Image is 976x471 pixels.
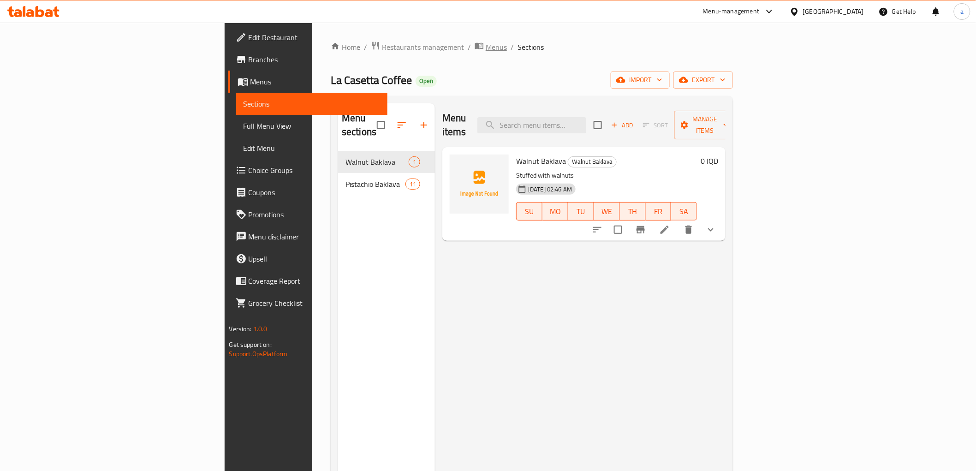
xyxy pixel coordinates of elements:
[516,170,697,181] p: Stuffed with walnuts
[249,298,380,309] span: Grocery Checklist
[338,151,435,173] div: Walnut Baklava1
[682,113,729,137] span: Manage items
[477,117,586,133] input: search
[345,156,409,167] span: Walnut Baklava
[228,71,387,93] a: Menus
[598,205,616,218] span: WE
[518,42,544,53] span: Sections
[228,203,387,226] a: Promotions
[675,205,693,218] span: SA
[588,115,607,135] span: Select section
[405,179,420,190] div: items
[659,224,670,235] a: Edit menu item
[244,120,380,131] span: Full Menu View
[703,6,760,17] div: Menu-management
[228,26,387,48] a: Edit Restaurant
[249,209,380,220] span: Promotions
[607,118,637,132] span: Add item
[618,74,662,86] span: import
[228,292,387,314] a: Grocery Checklist
[681,74,726,86] span: export
[568,202,594,221] button: TU
[594,202,620,221] button: WE
[674,111,736,139] button: Manage items
[409,158,420,167] span: 1
[611,72,670,89] button: import
[568,156,617,167] div: Walnut Baklava
[228,48,387,71] a: Branches
[442,111,466,139] h2: Menu items
[568,156,616,167] span: Walnut Baklava
[646,202,672,221] button: FR
[450,155,509,214] img: Walnut Baklava
[416,76,437,87] div: Open
[486,42,507,53] span: Menus
[960,6,964,17] span: a
[586,219,608,241] button: sort-choices
[249,275,380,286] span: Coverage Report
[236,115,387,137] a: Full Menu View
[516,202,542,221] button: SU
[249,32,380,43] span: Edit Restaurant
[637,118,674,132] span: Select section first
[249,187,380,198] span: Coupons
[413,114,435,136] button: Add section
[228,248,387,270] a: Upsell
[572,205,590,218] span: TU
[620,202,646,221] button: TH
[409,156,420,167] div: items
[630,219,652,241] button: Branch-specific-item
[468,42,471,53] li: /
[236,93,387,115] a: Sections
[371,41,464,53] a: Restaurants management
[228,270,387,292] a: Coverage Report
[236,137,387,159] a: Edit Menu
[249,253,380,264] span: Upsell
[649,205,668,218] span: FR
[701,155,718,167] h6: 0 IQD
[520,205,539,218] span: SU
[249,165,380,176] span: Choice Groups
[382,42,464,53] span: Restaurants management
[511,42,514,53] li: /
[229,323,252,335] span: Version:
[371,115,391,135] span: Select all sections
[228,159,387,181] a: Choice Groups
[608,220,628,239] span: Select to update
[249,231,380,242] span: Menu disclaimer
[406,180,420,189] span: 11
[229,348,288,360] a: Support.OpsPlatform
[475,41,507,53] a: Menus
[253,323,268,335] span: 1.0.0
[610,120,635,131] span: Add
[416,77,437,85] span: Open
[244,143,380,154] span: Edit Menu
[331,41,733,53] nav: breadcrumb
[228,181,387,203] a: Coupons
[516,154,566,168] span: Walnut Baklava
[542,202,568,221] button: MO
[607,118,637,132] button: Add
[338,147,435,199] nav: Menu sections
[700,219,722,241] button: show more
[391,114,413,136] span: Sort sections
[546,205,565,218] span: MO
[345,179,405,190] span: Pistachio Baklava
[624,205,642,218] span: TH
[229,339,272,351] span: Get support on:
[705,224,716,235] svg: Show Choices
[228,226,387,248] a: Menu disclaimer
[250,76,380,87] span: Menus
[673,72,733,89] button: export
[671,202,697,221] button: SA
[338,173,435,195] div: Pistachio Baklava11
[678,219,700,241] button: delete
[524,185,576,194] span: [DATE] 02:46 AM
[244,98,380,109] span: Sections
[249,54,380,65] span: Branches
[803,6,864,17] div: [GEOGRAPHIC_DATA]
